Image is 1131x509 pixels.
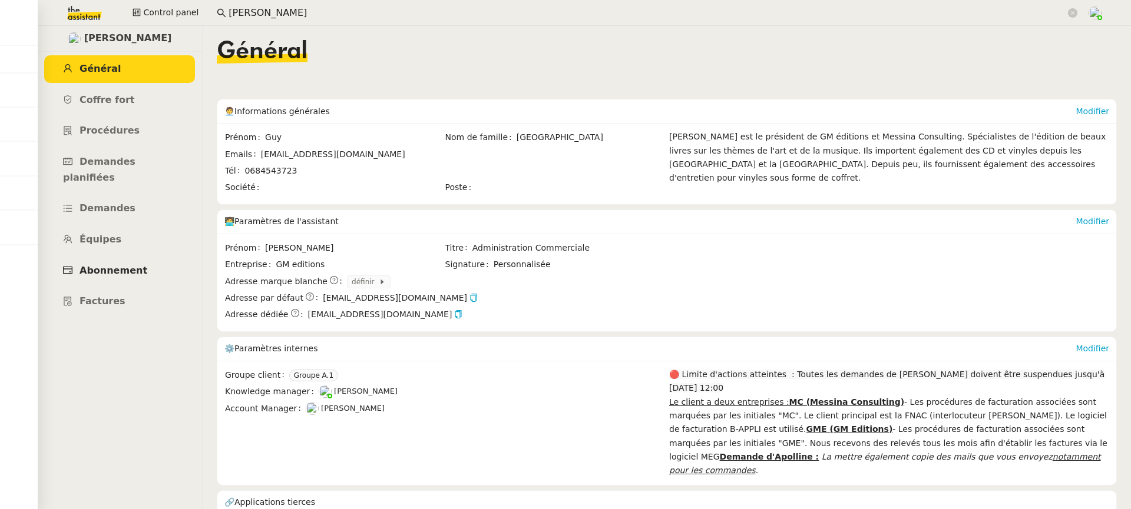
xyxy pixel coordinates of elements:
[261,149,405,159] span: [EMAIL_ADDRESS][DOMAIN_NAME]
[306,402,319,415] img: users%2FNTfmycKsCFdqp6LX6USf2FmuPJo2%2Favatar%2Fprofile-pic%20(1).png
[224,337,1076,361] div: ⚙️
[234,344,318,353] span: Paramètres internes
[1076,344,1109,353] a: Modifier
[1076,107,1109,116] a: Modifier
[472,241,664,255] span: Administration Commerciale
[265,241,444,255] span: [PERSON_NAME]
[234,107,330,116] span: Informations générales
[44,87,195,114] a: Coffre fort
[234,217,339,226] span: Paramètres de l'assistant
[669,130,1109,197] div: [PERSON_NAME] est le président de GM éditions et Messina Consulting. Spécialistes de l'édition de...
[225,275,328,288] span: Adresse marque blanche
[80,234,121,245] span: Équipes
[80,125,140,136] span: Procédures
[225,148,261,161] span: Emails
[80,94,135,105] span: Coffre fort
[125,5,206,21] button: Control panel
[80,295,125,307] span: Factures
[669,397,789,407] u: Le client a deux entreprises :
[234,497,315,507] span: Applications tierces
[225,308,288,321] span: Adresse dédiée
[1076,217,1109,226] a: Modifier
[225,181,264,194] span: Société
[44,195,195,222] a: Demandes
[789,397,905,407] u: MC (Messina Consulting)
[321,404,385,412] span: [PERSON_NAME]
[323,291,478,305] span: [EMAIL_ADDRESS][DOMAIN_NAME]
[352,276,379,288] span: définir
[669,370,1104,392] span: 🔴 Limite d'actions atteintes : Toutes les demandes de [PERSON_NAME] doivent être suspendues jusqu...
[217,40,307,64] span: Général
[224,99,1076,123] div: 🧑‍💼
[84,31,172,46] span: [PERSON_NAME]
[806,424,893,434] u: GME (GM Editions)
[445,131,517,144] span: Nom de famille
[517,131,664,144] span: [GEOGRAPHIC_DATA]
[225,164,244,178] span: Tél
[80,265,147,276] span: Abonnement
[229,5,1066,21] input: Rechercher
[669,395,1109,478] div: - Les procédures de facturation associées sont marquées par les initiales "MC". Le client princip...
[143,6,199,19] span: Control panel
[225,385,319,398] span: Knowledge manager
[225,402,306,415] span: Account Manager
[494,258,551,271] span: Personnalisée
[224,210,1076,234] div: 🧑‍💻
[44,55,195,83] a: Général
[445,241,472,255] span: Titre
[225,131,265,144] span: Prénom
[225,368,289,382] span: Groupe client
[720,452,819,461] u: Demande d'Apolline :
[308,308,463,321] span: [EMAIL_ADDRESS][DOMAIN_NAME]
[669,452,1101,475] em: La mettre également copie des mails que vous envoyez .
[225,241,265,255] span: Prénom
[334,387,398,395] span: [PERSON_NAME]
[80,202,135,214] span: Demandes
[445,181,477,194] span: Poste
[44,226,195,254] a: Équipes
[44,117,195,145] a: Procédures
[445,258,494,271] span: Signature
[244,166,297,175] span: 0684543723
[68,32,81,45] img: users%2FQsECphFAQvbBOB00f7V3BiFfH8w2%2Favatar%2Fdownload.jpeg
[225,291,303,305] span: Adresse par défaut
[44,148,195,191] a: Demandes planifiées
[63,156,135,183] span: Demandes planifiées
[265,131,444,144] span: Guy
[669,452,1101,475] u: notamment pour les commandes
[1089,6,1102,19] img: users%2FyQfMwtYgTqhRP2YHWHmG2s2LYaD3%2Favatar%2Fprofile-pic.png
[276,258,444,271] span: GM editions
[319,385,332,398] img: users%2FyQfMwtYgTqhRP2YHWHmG2s2LYaD3%2Favatar%2Fprofile-pic.png
[80,63,121,74] span: Général
[289,370,338,381] nz-tag: Groupe A.1
[225,258,276,271] span: Entreprise
[44,257,195,285] a: Abonnement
